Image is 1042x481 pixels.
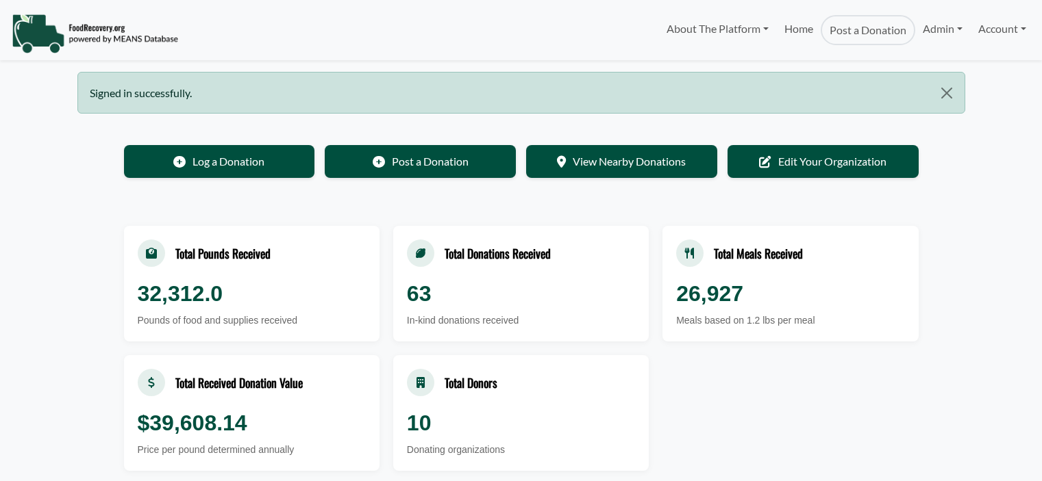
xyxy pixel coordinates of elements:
[728,145,919,178] a: Edit Your Organization
[659,15,776,42] a: About The Platform
[175,374,303,391] div: Total Received Donation Value
[821,15,915,45] a: Post a Donation
[776,15,820,45] a: Home
[138,443,366,457] div: Price per pound determined annually
[445,374,497,391] div: Total Donors
[676,313,904,328] div: Meals based on 1.2 lbs per meal
[138,313,366,328] div: Pounds of food and supplies received
[915,15,970,42] a: Admin
[407,443,635,457] div: Donating organizations
[526,145,717,178] a: View Nearby Donations
[325,145,516,178] a: Post a Donation
[445,244,551,262] div: Total Donations Received
[138,277,366,310] div: 32,312.0
[676,277,904,310] div: 26,927
[12,13,178,54] img: NavigationLogo_FoodRecovery-91c16205cd0af1ed486a0f1a7774a6544ea792ac00100771e7dd3ec7c0e58e41.png
[138,406,366,439] div: $39,608.14
[971,15,1034,42] a: Account
[175,244,271,262] div: Total Pounds Received
[124,145,315,178] a: Log a Donation
[77,72,965,114] div: Signed in successfully.
[407,313,635,328] div: In-kind donations received
[714,244,803,262] div: Total Meals Received
[407,277,635,310] div: 63
[407,406,635,439] div: 10
[929,73,964,114] button: Close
